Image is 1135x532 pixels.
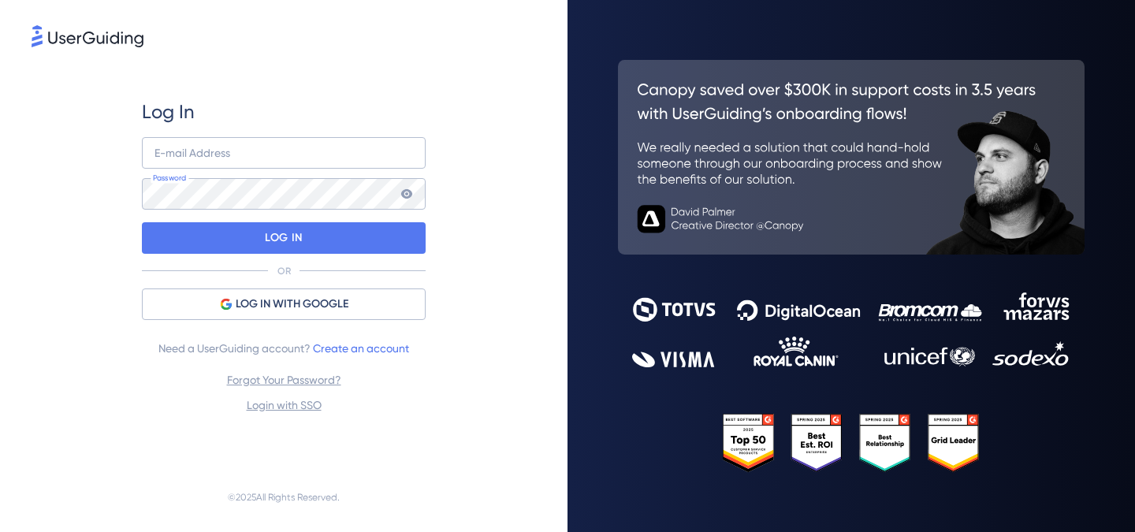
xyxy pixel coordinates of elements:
[142,137,426,169] input: example@company.com
[313,342,409,355] a: Create an account
[32,25,143,47] img: 8faab4ba6bc7696a72372aa768b0286c.svg
[142,99,195,125] span: Log In
[247,399,322,411] a: Login with SSO
[228,488,340,507] span: © 2025 All Rights Reserved.
[227,374,341,386] a: Forgot Your Password?
[632,292,1070,367] img: 9302ce2ac39453076f5bc0f2f2ca889b.svg
[618,60,1085,255] img: 26c0aa7c25a843aed4baddd2b5e0fa68.svg
[265,225,302,251] p: LOG IN
[236,295,348,314] span: LOG IN WITH GOOGLE
[277,265,291,277] p: OR
[158,339,409,358] span: Need a UserGuiding account?
[723,414,980,472] img: 25303e33045975176eb484905ab012ff.svg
